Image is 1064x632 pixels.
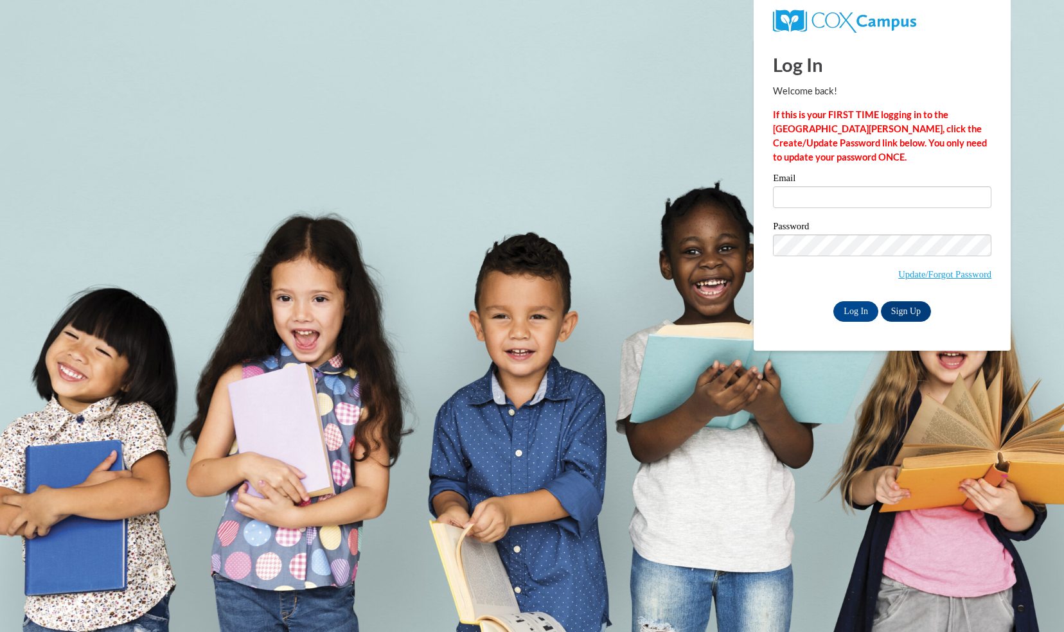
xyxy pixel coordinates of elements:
[898,269,991,279] a: Update/Forgot Password
[881,301,931,322] a: Sign Up
[773,222,991,234] label: Password
[773,173,991,186] label: Email
[773,15,916,26] a: COX Campus
[773,84,991,98] p: Welcome back!
[773,109,987,162] strong: If this is your FIRST TIME logging in to the [GEOGRAPHIC_DATA][PERSON_NAME], click the Create/Upd...
[773,51,991,78] h1: Log In
[833,301,878,322] input: Log In
[773,10,916,33] img: COX Campus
